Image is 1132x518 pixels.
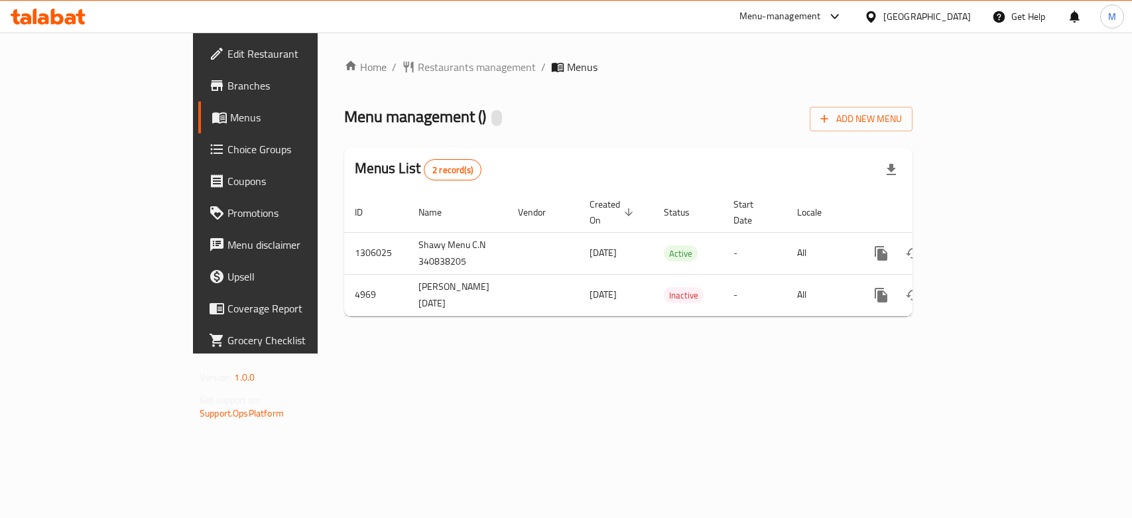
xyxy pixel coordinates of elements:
span: 1.0.0 [234,369,255,386]
a: Promotions [198,197,382,229]
a: Menus [198,101,382,133]
table: enhanced table [344,192,1003,316]
td: All [786,274,855,316]
a: Coverage Report [198,292,382,324]
div: Inactive [664,287,704,303]
button: more [865,279,897,311]
div: Export file [875,154,907,186]
span: Start Date [733,196,771,228]
span: Menu disclaimer [227,237,371,253]
div: Active [664,245,698,261]
a: Menu disclaimer [198,229,382,261]
span: ID [355,204,380,220]
button: Change Status [897,237,929,269]
span: Choice Groups [227,141,371,157]
a: Coupons [198,165,382,197]
span: Name [418,204,459,220]
div: Menu-management [739,9,821,25]
a: Upsell [198,261,382,292]
span: Created On [590,196,637,228]
span: Active [664,246,698,261]
span: Locale [797,204,839,220]
a: Edit Restaurant [198,38,382,70]
span: M [1108,9,1116,24]
td: Shawy Menu C.N 340838205 [408,232,507,274]
nav: breadcrumb [344,59,912,75]
div: Total records count [424,159,481,180]
li: / [392,59,397,75]
span: [DATE] [590,244,617,261]
span: Menus [567,59,597,75]
a: Branches [198,70,382,101]
td: - [723,274,786,316]
a: Restaurants management [402,59,536,75]
td: - [723,232,786,274]
span: Version: [200,369,232,386]
button: Change Status [897,279,929,311]
span: Upsell [227,269,371,285]
span: Branches [227,78,371,94]
span: Menus [230,109,371,125]
a: Choice Groups [198,133,382,165]
button: Add New Menu [810,107,912,131]
span: Grocery Checklist [227,332,371,348]
a: Support.OpsPlatform [200,405,284,422]
span: Inactive [664,288,704,303]
span: 2 record(s) [424,164,481,176]
span: Restaurants management [418,59,536,75]
button: more [865,237,897,269]
span: Promotions [227,205,371,221]
span: Edit Restaurant [227,46,371,62]
div: [GEOGRAPHIC_DATA] [883,9,971,24]
span: Coupons [227,173,371,189]
span: Coverage Report [227,300,371,316]
span: [DATE] [590,286,617,303]
span: Status [664,204,707,220]
span: Vendor [518,204,563,220]
span: Menu management ( ) [344,101,486,131]
a: Grocery Checklist [198,324,382,356]
th: Actions [855,192,1003,233]
h2: Menus List [355,159,481,180]
span: Add New Menu [820,111,902,127]
span: Get support on: [200,391,261,409]
li: / [541,59,546,75]
td: All [786,232,855,274]
td: [PERSON_NAME] [DATE] [408,274,507,316]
